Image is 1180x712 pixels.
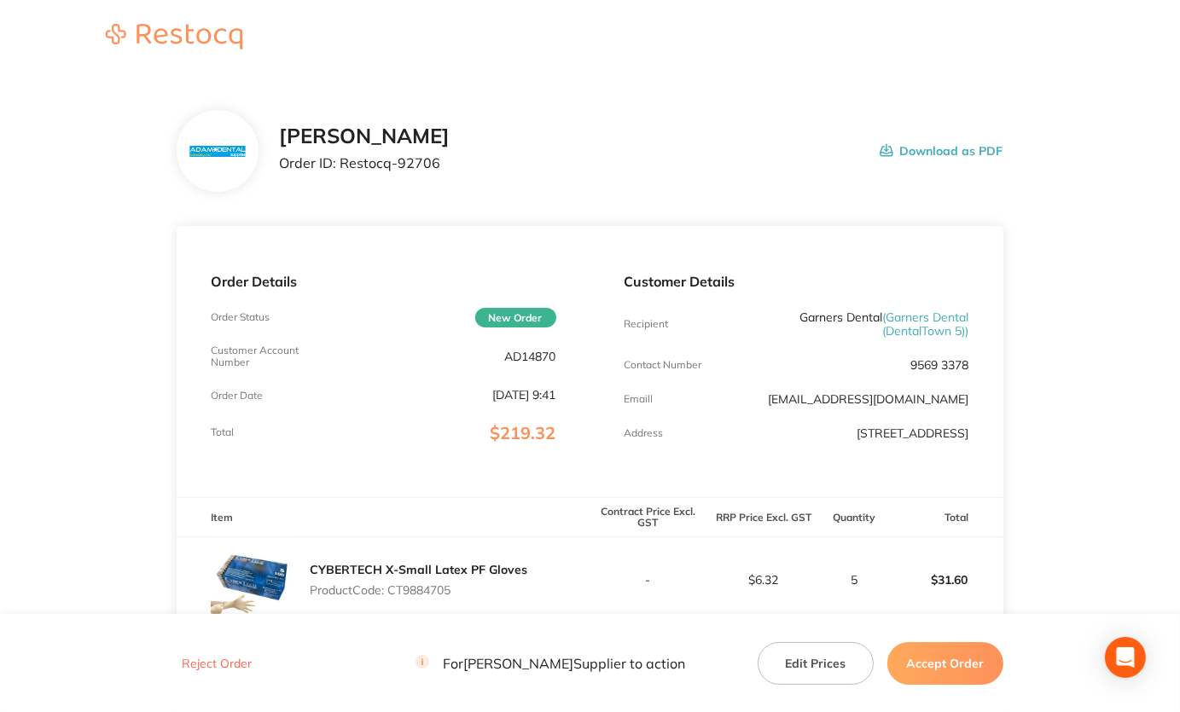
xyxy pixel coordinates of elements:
p: $31.60 [888,559,1003,600]
th: Total [887,497,1003,537]
p: Order ID: Restocq- 92706 [279,155,450,171]
th: Contract Price Excl. GST [590,497,706,537]
a: [EMAIL_ADDRESS][DOMAIN_NAME] [769,391,969,407]
p: [STREET_ADDRESS] [857,426,969,440]
p: 5 [823,573,886,587]
button: Download as PDF [880,124,1003,177]
span: $219.32 [491,422,556,443]
p: Customer Account Number [211,344,326,368]
span: ( Garners Dental (DentalTown 5) ) [883,310,969,339]
a: Restocq logo [89,24,259,52]
a: CYBERTECH X-Small Latex PF Gloves [310,562,527,577]
p: $6.32 [706,573,821,587]
p: Total [211,426,234,438]
p: Product Code: CT9884705 [310,583,527,597]
p: For [PERSON_NAME] Supplier to action [416,655,685,671]
p: [DATE] 9:41 [493,388,556,402]
p: Order Date [211,390,263,402]
img: N3hiYW42Mg [190,146,246,157]
img: djJsMG84aA [211,537,296,622]
th: Quantity [822,497,887,537]
p: - [591,573,706,587]
button: Accept Order [887,641,1003,684]
p: Contact Number [625,359,702,371]
p: Garners Dental [739,310,968,338]
h2: [PERSON_NAME] [279,124,450,148]
p: Recipient [625,318,669,330]
img: Restocq logo [89,24,259,49]
th: Item [177,497,590,537]
p: Emaill [625,393,654,405]
span: New Order [475,308,556,327]
p: 9569 3378 [911,358,969,372]
p: AD14870 [505,350,556,363]
p: Order Status [211,311,270,323]
button: Reject Order [177,656,257,671]
p: Order Details [211,274,555,289]
th: RRP Price Excl. GST [706,497,822,537]
div: Open Intercom Messenger [1105,637,1146,678]
p: Address [625,427,664,439]
button: Edit Prices [758,641,874,684]
p: Customer Details [625,274,969,289]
